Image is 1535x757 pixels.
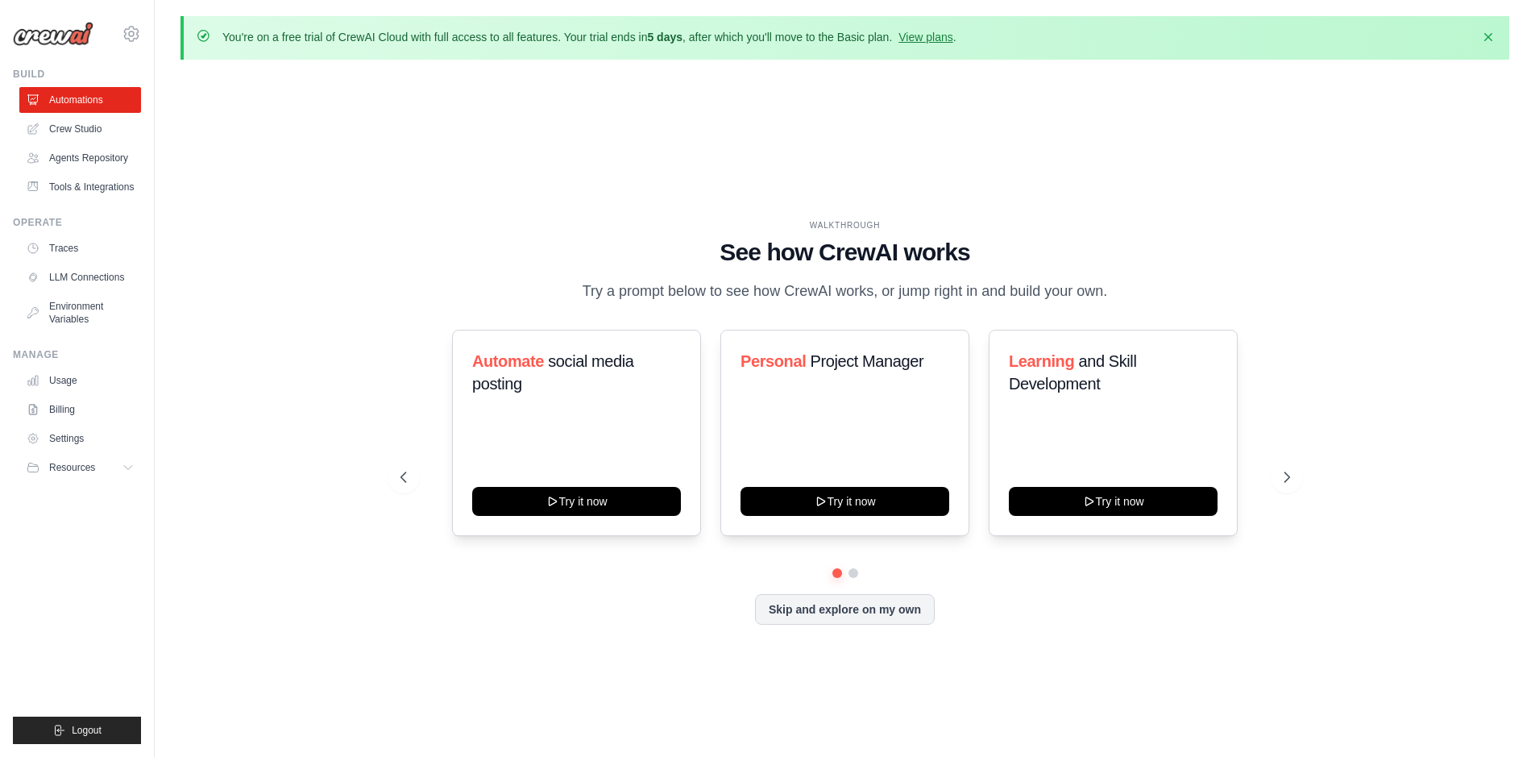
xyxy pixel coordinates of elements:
[755,594,935,625] button: Skip and explore on my own
[13,717,141,744] button: Logout
[19,264,141,290] a: LLM Connections
[222,29,956,45] p: You're on a free trial of CrewAI Cloud with full access to all features. Your trial ends in , aft...
[13,68,141,81] div: Build
[647,31,682,44] strong: 5 days
[13,216,141,229] div: Operate
[19,455,141,480] button: Resources
[575,280,1116,303] p: Try a prompt below to see how CrewAI works, or jump right in and build your own.
[72,724,102,737] span: Logout
[1009,352,1074,370] span: Learning
[472,352,544,370] span: Automate
[19,116,141,142] a: Crew Studio
[13,22,93,46] img: Logo
[472,487,681,516] button: Try it now
[1009,487,1218,516] button: Try it now
[19,426,141,451] a: Settings
[49,461,95,474] span: Resources
[19,145,141,171] a: Agents Repository
[472,352,634,393] span: social media posting
[741,352,806,370] span: Personal
[19,397,141,422] a: Billing
[1009,352,1136,393] span: and Skill Development
[19,368,141,393] a: Usage
[19,174,141,200] a: Tools & Integrations
[898,31,952,44] a: View plans
[741,487,949,516] button: Try it now
[19,235,141,261] a: Traces
[400,238,1290,267] h1: See how CrewAI works
[13,348,141,361] div: Manage
[19,293,141,332] a: Environment Variables
[810,352,923,370] span: Project Manager
[400,219,1290,231] div: WALKTHROUGH
[19,87,141,113] a: Automations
